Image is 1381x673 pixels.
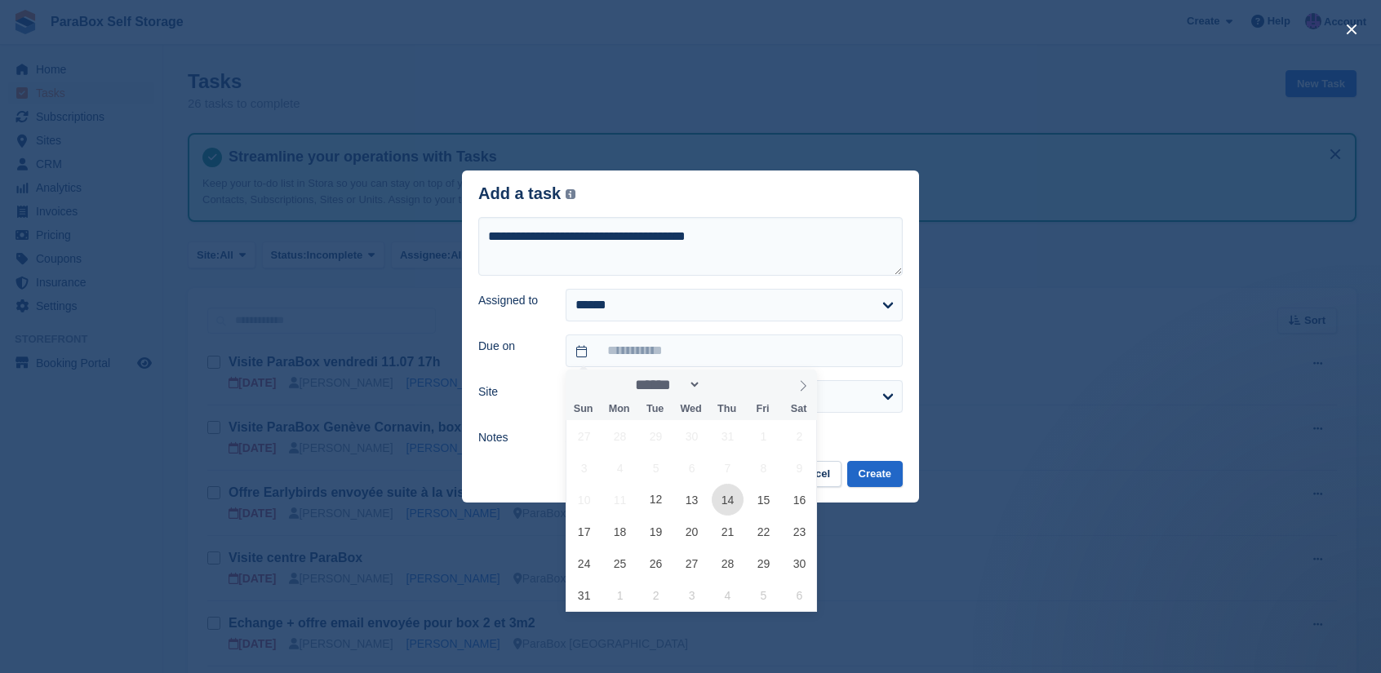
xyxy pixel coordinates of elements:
div: Add a task [478,184,575,203]
span: July 30, 2025 [676,420,708,452]
span: Tue [637,404,673,414]
span: Mon [602,404,637,414]
span: August 26, 2025 [640,547,672,579]
span: August 21, 2025 [712,516,744,547]
span: Fri [745,404,781,414]
span: August 23, 2025 [784,516,815,547]
span: September 2, 2025 [640,579,672,611]
span: August 8, 2025 [748,452,779,484]
span: Sat [781,404,817,414]
span: August 4, 2025 [604,452,636,484]
span: July 29, 2025 [640,420,672,452]
span: August 24, 2025 [568,547,600,579]
span: July 28, 2025 [604,420,636,452]
label: Notes [478,429,546,446]
span: August 3, 2025 [568,452,600,484]
span: July 27, 2025 [568,420,600,452]
input: Year [701,376,753,393]
span: July 31, 2025 [712,420,744,452]
span: August 2, 2025 [784,420,815,452]
span: August 28, 2025 [712,547,744,579]
span: Wed [673,404,709,414]
span: August 27, 2025 [676,547,708,579]
span: August 14, 2025 [712,484,744,516]
span: August 16, 2025 [784,484,815,516]
span: August 5, 2025 [640,452,672,484]
span: August 19, 2025 [640,516,672,547]
span: August 31, 2025 [568,579,600,611]
span: August 25, 2025 [604,547,636,579]
span: September 1, 2025 [604,579,636,611]
button: close [1339,16,1365,42]
span: August 15, 2025 [748,484,779,516]
span: August 12, 2025 [640,484,672,516]
span: August 30, 2025 [784,547,815,579]
span: August 6, 2025 [676,452,708,484]
span: August 9, 2025 [784,452,815,484]
span: August 13, 2025 [676,484,708,516]
label: Site [478,383,546,401]
span: September 3, 2025 [676,579,708,611]
span: September 6, 2025 [784,579,815,611]
select: Month [629,376,701,393]
label: Due on [478,338,546,355]
span: August 17, 2025 [568,516,600,547]
span: August 22, 2025 [748,516,779,547]
span: August 1, 2025 [748,420,779,452]
span: Sun [566,404,602,414]
span: August 18, 2025 [604,516,636,547]
span: August 10, 2025 [568,484,600,516]
span: September 5, 2025 [748,579,779,611]
span: September 4, 2025 [712,579,744,611]
span: August 29, 2025 [748,547,779,579]
span: August 11, 2025 [604,484,636,516]
span: Thu [709,404,745,414]
span: August 7, 2025 [712,452,744,484]
span: August 20, 2025 [676,516,708,547]
img: icon-info-grey-7440780725fd019a000dd9b08b2336e03edf1995a4989e88bcd33f0948082b44.svg [566,189,575,199]
label: Assigned to [478,292,546,309]
button: Create [847,461,903,488]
